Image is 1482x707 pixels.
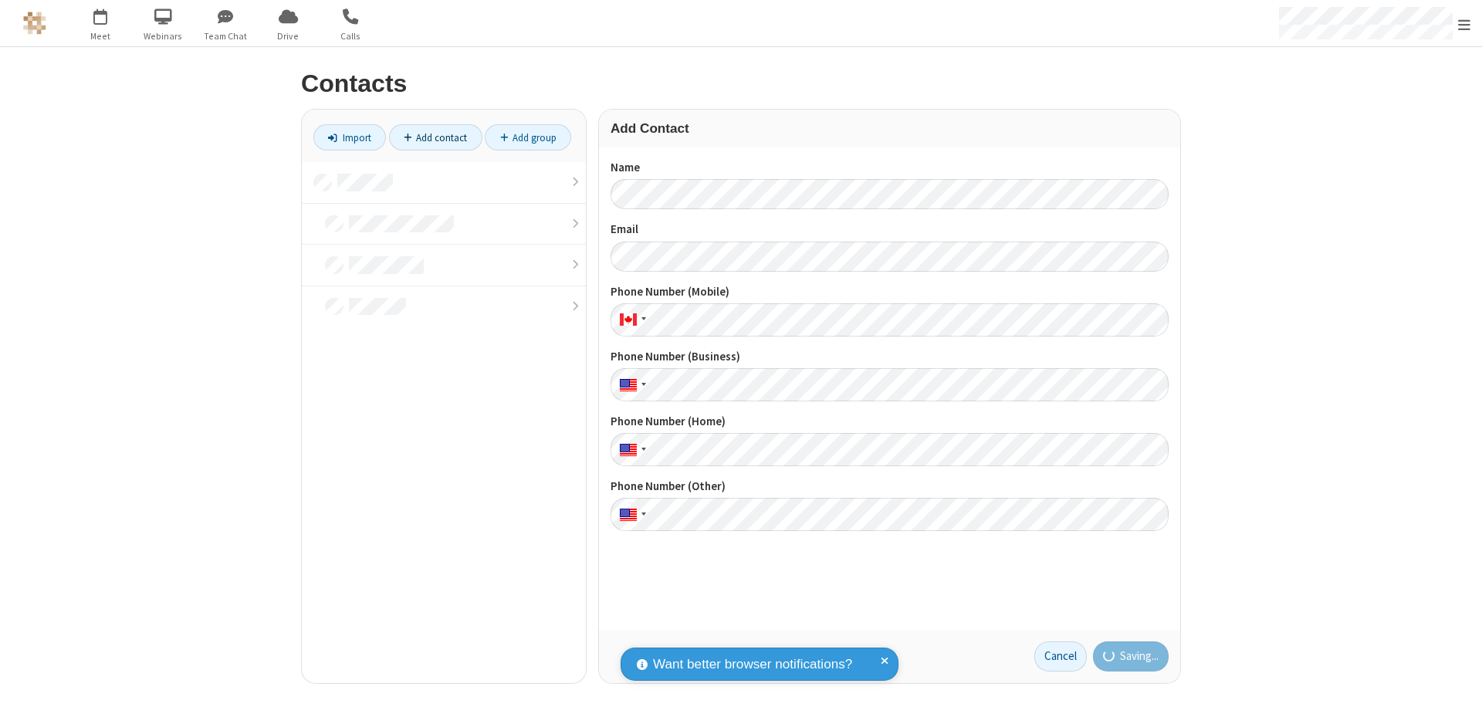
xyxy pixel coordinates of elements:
[611,121,1169,136] h3: Add Contact
[1093,641,1169,672] button: Saving...
[611,478,1169,496] label: Phone Number (Other)
[389,124,482,151] a: Add contact
[322,29,380,43] span: Calls
[313,124,386,151] a: Import
[611,303,651,337] div: Canada: + 1
[611,159,1169,177] label: Name
[1034,641,1087,672] a: Cancel
[259,29,317,43] span: Drive
[611,348,1169,366] label: Phone Number (Business)
[611,413,1169,431] label: Phone Number (Home)
[197,29,255,43] span: Team Chat
[611,283,1169,301] label: Phone Number (Mobile)
[72,29,130,43] span: Meet
[485,124,571,151] a: Add group
[301,70,1181,97] h2: Contacts
[611,221,1169,238] label: Email
[134,29,192,43] span: Webinars
[1443,667,1470,696] iframe: Chat
[1120,648,1159,665] span: Saving...
[611,368,651,401] div: United States: + 1
[653,655,852,675] span: Want better browser notifications?
[611,433,651,466] div: United States: + 1
[23,12,46,35] img: QA Selenium DO NOT DELETE OR CHANGE
[611,498,651,531] div: United States: + 1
